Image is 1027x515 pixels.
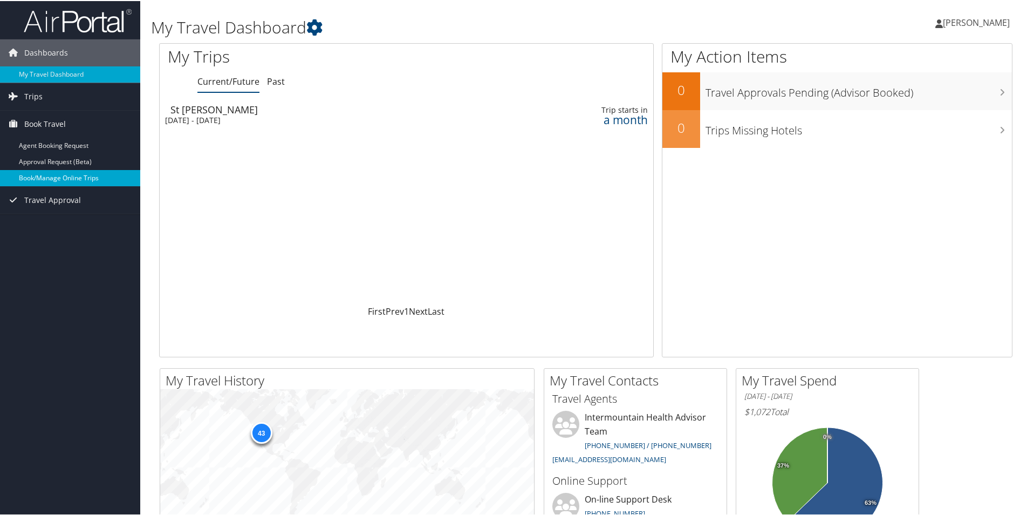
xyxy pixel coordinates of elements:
tspan: 0% [823,433,832,439]
a: Past [267,74,285,86]
a: [EMAIL_ADDRESS][DOMAIN_NAME] [552,453,666,463]
a: First [368,304,386,316]
h3: Travel Approvals Pending (Advisor Booked) [706,79,1012,99]
h2: My Travel Contacts [550,370,727,389]
div: 43 [250,421,272,443]
div: Trip starts in [539,104,647,114]
h6: Total [744,405,910,417]
span: $1,072 [744,405,770,417]
span: [PERSON_NAME] [943,16,1010,28]
span: Dashboards [24,38,68,65]
a: Prev [386,304,404,316]
h1: My Travel Dashboard [151,15,731,38]
span: Book Travel [24,110,66,137]
h3: Travel Agents [552,390,718,405]
a: 1 [404,304,409,316]
span: Travel Approval [24,186,81,213]
h2: 0 [662,80,700,98]
h3: Online Support [552,472,718,487]
h3: Trips Missing Hotels [706,117,1012,137]
a: Last [428,304,444,316]
tspan: 63% [865,499,877,505]
h6: [DATE] - [DATE] [744,390,910,401]
h1: My Action Items [662,44,1012,67]
li: Intermountain Health Advisor Team [547,410,724,467]
a: Next [409,304,428,316]
img: airportal-logo.png [24,7,132,32]
a: Current/Future [197,74,259,86]
a: [PERSON_NAME] [935,5,1021,38]
a: 0Travel Approvals Pending (Advisor Booked) [662,71,1012,109]
a: [PHONE_NUMBER] / [PHONE_NUMBER] [585,439,711,449]
h2: My Travel Spend [742,370,919,389]
div: St [PERSON_NAME] [170,104,480,113]
h2: 0 [662,118,700,136]
a: 0Trips Missing Hotels [662,109,1012,147]
span: Trips [24,82,43,109]
div: a month [539,114,647,124]
h2: My Travel History [166,370,534,389]
div: [DATE] - [DATE] [165,114,475,124]
h1: My Trips [168,44,440,67]
tspan: 37% [777,462,789,468]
